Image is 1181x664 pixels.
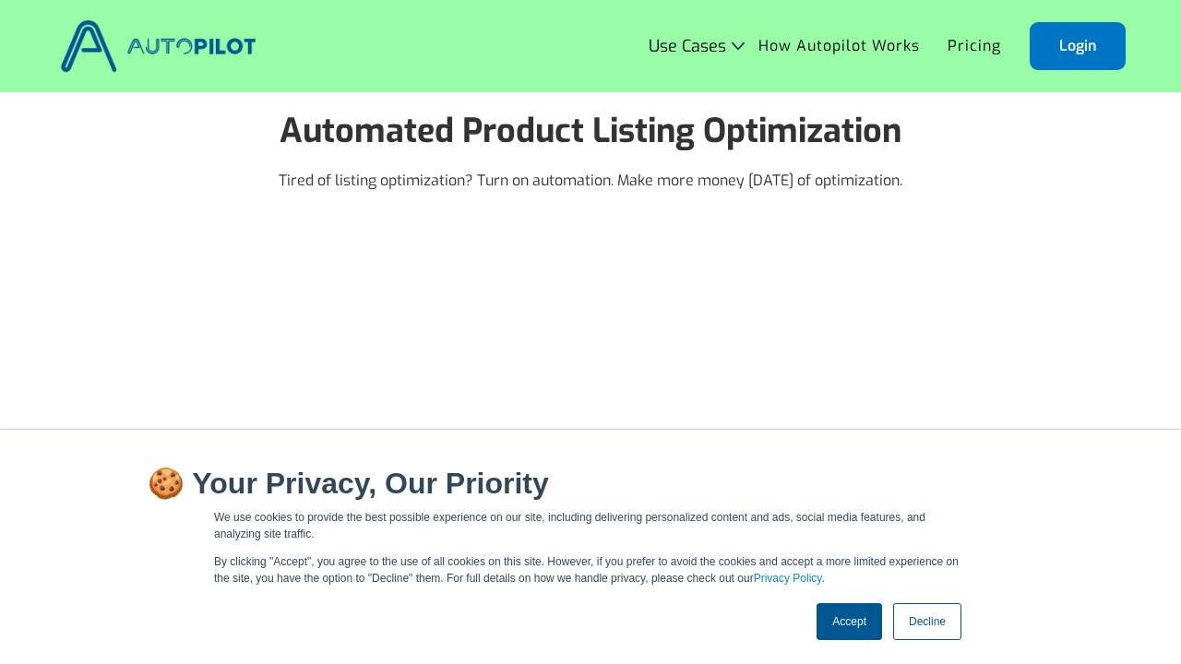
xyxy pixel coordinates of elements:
[214,553,967,587] p: By clicking "Accept", you agree to the use of all cookies on this site. However, if you prefer to...
[754,572,822,585] a: Privacy Policy
[732,41,745,50] img: Icon Rounded Chevron Dark - BRIX Templates
[1030,22,1126,70] a: Login
[649,37,745,55] div: Use Cases
[817,603,882,640] a: Accept
[745,29,934,64] a: How Autopilot Works
[893,603,961,640] a: Decline
[279,170,902,192] p: Tired of listing optimization? Turn on automation. Make more money [DATE] of optimization.
[214,509,967,542] p: We use cookies to provide the best possible experience on our site, including delivering personal...
[649,37,726,55] div: Use Cases
[280,109,901,153] strong: Automated Product Listing Optimization
[148,467,1033,500] h2: 🍪 Your Privacy, Our Priority
[934,29,1015,64] a: Pricing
